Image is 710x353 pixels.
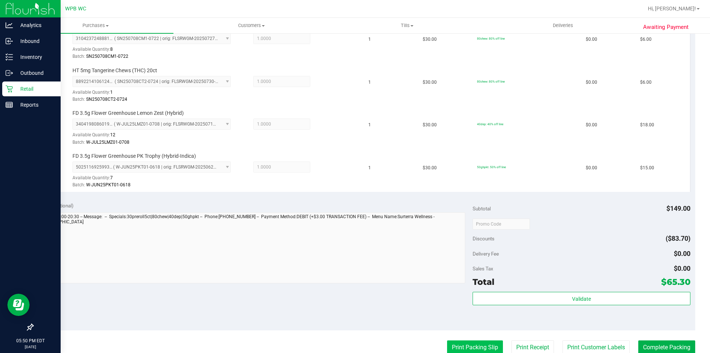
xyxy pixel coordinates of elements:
[423,164,437,171] span: $30.00
[110,175,113,180] span: 7
[72,182,85,187] span: Batch:
[173,18,329,33] a: Customers
[368,79,371,86] span: 1
[7,294,30,316] iframe: Resource center
[572,296,591,302] span: Validate
[640,164,654,171] span: $15.00
[473,266,493,272] span: Sales Tax
[586,121,597,129] span: $0.00
[640,36,652,43] span: $6.00
[86,97,127,102] span: SN250708CT2-0724
[13,37,57,46] p: Inbound
[13,69,57,77] p: Outbound
[6,101,13,109] inline-svg: Reports
[477,165,506,169] span: 50ghpkt: 50% off line
[72,130,239,144] div: Available Quantity:
[329,18,485,33] a: Tills
[643,23,689,31] span: Awaiting Payment
[86,182,131,187] span: W-JUN25PKT01-0618
[473,206,491,212] span: Subtotal
[174,22,329,29] span: Customers
[110,47,113,52] span: 8
[3,344,57,350] p: [DATE]
[666,204,690,212] span: $149.00
[6,37,13,45] inline-svg: Inbound
[423,121,437,129] span: $30.00
[86,54,128,59] span: SN250708CM1-0722
[640,79,652,86] span: $6.00
[72,97,85,102] span: Batch:
[3,337,57,344] p: 05:50 PM EDT
[13,84,57,93] p: Retail
[18,18,173,33] a: Purchases
[586,79,597,86] span: $0.00
[13,21,57,30] p: Analytics
[485,18,641,33] a: Deliveries
[110,90,113,95] span: 1
[6,85,13,93] inline-svg: Retail
[110,132,115,137] span: 12
[72,54,85,59] span: Batch:
[329,22,484,29] span: Tills
[72,67,157,74] span: HT 5mg Tangerine Chews (THC) 20ct
[477,80,505,83] span: 80chew: 80% off line
[477,122,503,126] span: 40dep: 40% off line
[640,121,654,129] span: $18.00
[6,69,13,77] inline-svg: Outbound
[477,37,505,40] span: 80chew: 80% off line
[6,53,13,61] inline-svg: Inventory
[72,44,239,59] div: Available Quantity:
[72,153,196,160] span: FD 3.5g Flower Greenhouse PK Trophy (Hybrid-Indica)
[648,6,696,11] span: Hi, [PERSON_NAME]!
[86,140,129,145] span: W-JUL25LMZ01-0708
[6,21,13,29] inline-svg: Analytics
[13,100,57,109] p: Reports
[473,292,690,305] button: Validate
[473,277,494,287] span: Total
[368,36,371,43] span: 1
[543,22,583,29] span: Deliveries
[13,53,57,61] p: Inventory
[72,140,85,145] span: Batch:
[661,277,690,287] span: $65.30
[65,6,86,12] span: WPB WC
[368,121,371,129] span: 1
[674,264,690,272] span: $0.00
[674,250,690,257] span: $0.00
[18,22,173,29] span: Purchases
[423,79,437,86] span: $30.00
[586,164,597,171] span: $0.00
[473,219,530,230] input: Promo Code
[72,87,239,101] div: Available Quantity:
[72,110,184,117] span: FD 3.5g Flower Greenhouse Lemon Zest (Hybrid)
[473,251,499,257] span: Delivery Fee
[72,173,239,187] div: Available Quantity:
[666,234,690,242] span: ($83.70)
[473,232,494,245] span: Discounts
[368,164,371,171] span: 1
[423,36,437,43] span: $30.00
[586,36,597,43] span: $0.00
